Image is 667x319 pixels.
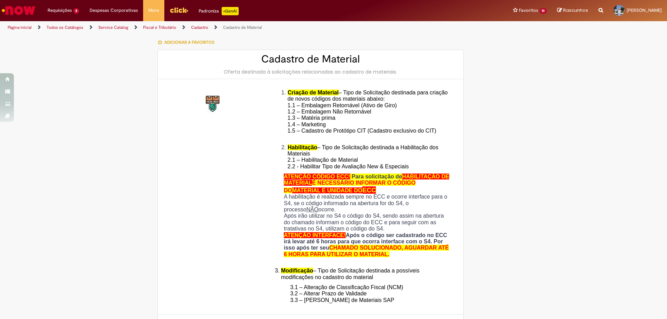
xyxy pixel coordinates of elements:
span: Favoritos [519,7,538,14]
span: Despesas Corporativas [90,7,138,14]
span: Criação de Material [288,90,339,95]
span: Habilitação [288,144,317,150]
span: CHAMADO SOLUCIONADO, AGUARDAR ATÉ 6 HORAS PARA UTILIZAR O MATERIAL. [284,245,449,257]
span: 10 [540,8,547,14]
div: Padroniza [199,7,239,15]
img: click_logo_yellow_360x200.png [170,5,188,15]
a: Service Catalog [98,25,128,30]
a: Página inicial [8,25,32,30]
p: Após irão utilizar no S4 o código do S4, sendo assim na abertura do chamado informam o código do ... [284,213,451,232]
span: ATENÇÃO CÓDIGO ECC! [284,174,350,179]
span: Rascunhos [563,7,588,14]
span: – Tipo de Solicitação destinada para criação de novos códigos dos materiais abaixo: 1.1 – Embalag... [288,90,448,140]
li: – Tipo de Solicitação destinada a possíveis modificações no cadastro do material [281,268,451,280]
p: A habilitação é realizada sempre no ECC e ocorre interface para o S4, se o código informado na ab... [284,194,451,213]
span: ATENÇÃO INTERFACE! [284,232,346,238]
span: É NECESSÁRIO INFORMAR O CÓDIGO DO [284,180,415,193]
span: Modificação [281,268,313,274]
span: 3.1 – Alteração de Classificação Fiscal (NCM) 3.2 – Alterar Prazo de Validade 3.3 – [PERSON_NAME]... [290,284,403,303]
span: More [148,7,159,14]
span: Adicionar a Favoritos [164,40,214,45]
span: 8 [73,8,79,14]
span: MATERIAL E UNIDADE DO [292,187,362,193]
span: [PERSON_NAME] [627,7,662,13]
img: Cadastro de Material [202,93,224,115]
span: HABILITAÇÃO DE MATERIAL [284,174,449,186]
span: ECC [362,186,376,194]
span: Para solicitação de [352,174,402,179]
p: +GenAi [222,7,239,15]
div: Oferta destinada à solicitações relacionadas ao cadastro de materiais. [165,68,456,75]
button: Adicionar a Favoritos [157,35,218,50]
a: Todos os Catálogos [47,25,83,30]
strong: Após o código ser cadastrado no ECC irá levar até 6 horas para que ocorra interface com o S4. Por... [284,232,449,257]
a: Cadastro [191,25,208,30]
h2: Cadastro de Material [165,53,456,65]
span: – Tipo de Solicitação destinada a Habilitação dos Materiais 2.1 – Habilitação de Material 2.2 - H... [288,144,438,169]
a: Fiscal e Tributário [143,25,176,30]
u: NÃO [306,207,319,212]
a: Cadastro de Material [223,25,262,30]
span: Requisições [48,7,72,14]
img: ServiceNow [1,3,36,17]
a: Rascunhos [557,7,588,14]
ul: Trilhas de página [5,21,439,34]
